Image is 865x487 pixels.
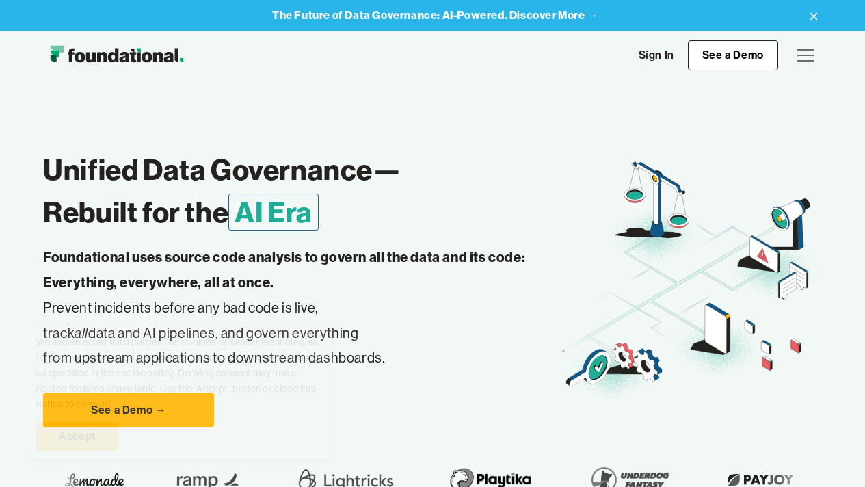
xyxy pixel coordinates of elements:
[43,42,190,69] img: Foundational Logo
[43,245,562,371] p: Prevent incidents before any bad code is live, track data and AI pipelines, and govern everything...
[272,8,598,22] strong: The Future of Data Governance: AI-Powered. Discover More →
[688,40,778,70] a: See a Demo
[43,148,562,234] h1: Unified Data Governance— Rebuilt for the
[43,248,525,291] strong: Foundational uses source code analysis to govern all the data and its code: Everything, everywher...
[36,334,326,411] div: We and selected third parties use cookies or similar technologies for technical purposes and, wit...
[228,194,319,231] span: AI Era
[272,9,598,22] a: The Future of Data Governance: AI-Powered. Discover More →
[36,422,118,451] a: Accept
[797,421,865,487] iframe: Chat Widget
[75,324,88,341] em: all
[789,39,822,72] div: menu
[43,42,190,69] a: home
[625,41,688,70] a: Sign In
